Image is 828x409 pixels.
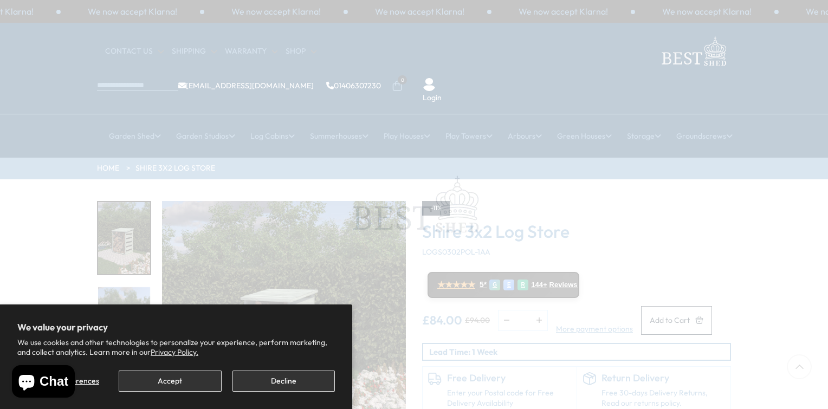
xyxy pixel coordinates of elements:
[119,371,221,392] button: Accept
[17,322,335,333] h2: We value your privacy
[232,371,335,392] button: Decline
[151,347,198,357] a: Privacy Policy.
[9,365,78,400] inbox-online-store-chat: Shopify online store chat
[17,337,335,357] p: We use cookies and other technologies to personalize your experience, perform marketing, and coll...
